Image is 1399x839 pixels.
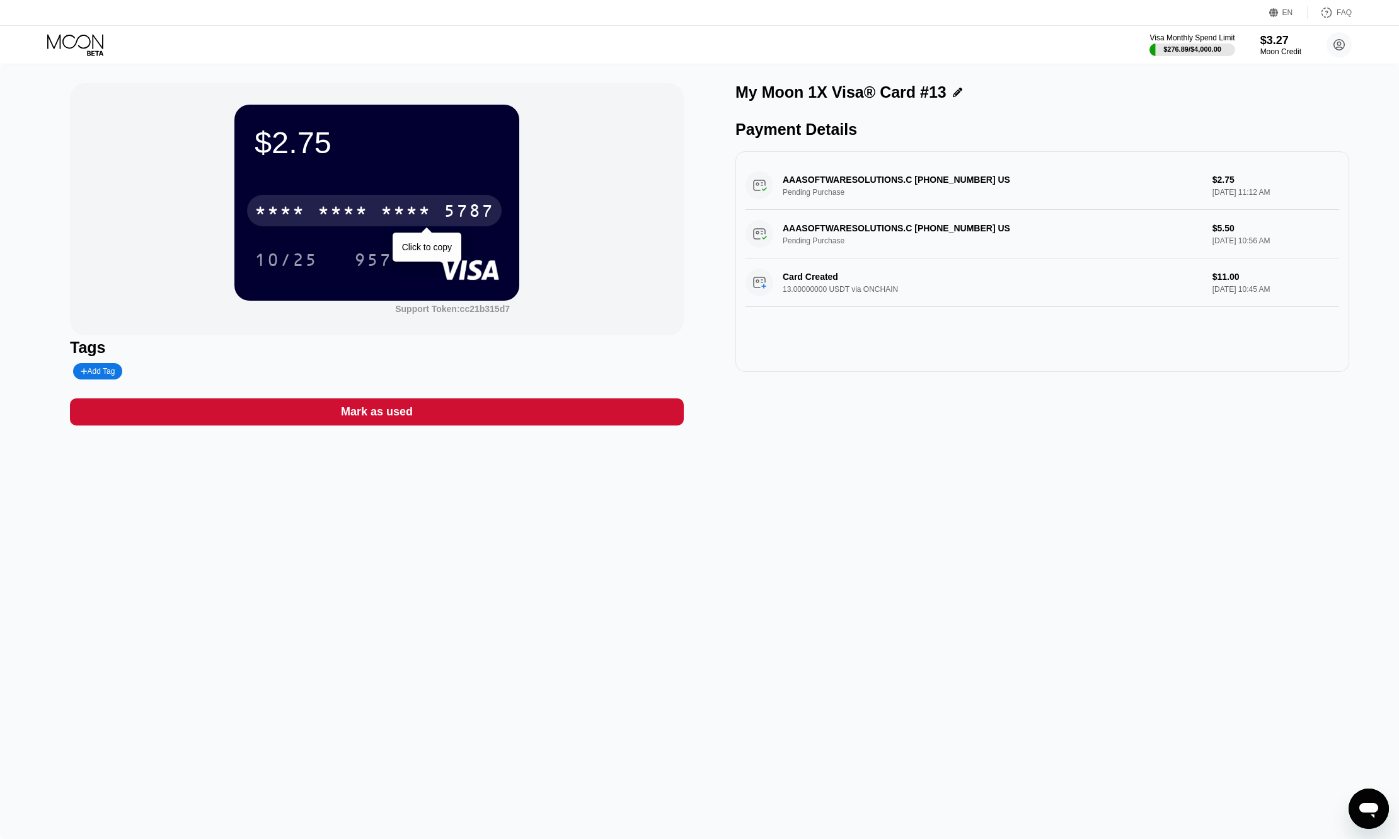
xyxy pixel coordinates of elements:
div: EN [1269,6,1308,19]
div: Mark as used [341,405,413,419]
div: Visa Monthly Spend Limit$276.89/$4,000.00 [1149,33,1235,56]
div: $2.75 [255,125,499,160]
div: 957 [354,252,392,272]
div: Add Tag [73,363,122,379]
div: 10/25 [255,252,318,272]
iframe: Button to launch messaging window [1349,789,1389,829]
div: FAQ [1308,6,1352,19]
div: $3.27Moon Credit [1260,34,1301,56]
div: FAQ [1337,8,1352,17]
div: Mark as used [70,398,684,425]
div: Visa Monthly Spend Limit [1149,33,1235,42]
div: Tags [70,338,684,357]
div: Support Token: cc21b315d7 [395,304,510,314]
div: 10/25 [245,244,327,275]
div: 957 [345,244,401,275]
div: My Moon 1X Visa® Card #13 [735,83,947,101]
div: Support Token:cc21b315d7 [395,304,510,314]
div: Payment Details [735,120,1349,139]
div: Add Tag [81,367,115,376]
div: Click to copy [402,242,452,252]
div: 5787 [444,202,494,223]
div: $276.89 / $4,000.00 [1163,45,1221,53]
div: EN [1282,8,1293,17]
div: Moon Credit [1260,47,1301,56]
div: $3.27 [1260,34,1301,47]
